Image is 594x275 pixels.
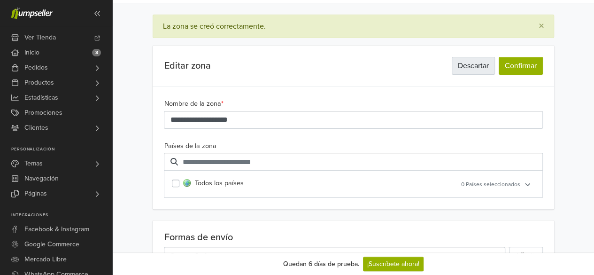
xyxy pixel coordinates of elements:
span: Estadísticas [24,90,58,105]
button: Descartar [452,57,495,75]
span: Productos [24,75,54,90]
span: Mercado Libre [24,252,67,267]
h5: Formas de envío [164,232,542,243]
p: Personalización [11,147,112,152]
span: Clientes [24,120,48,135]
label: Todos los países [183,178,243,189]
a: ¡Suscríbete ahora! [363,257,424,271]
label: Nombre de la zona [164,99,223,109]
span: Facebook & Instagram [24,222,89,237]
img: Todos los países [183,179,191,187]
span: Ver Tienda [24,30,56,45]
span: × [539,19,544,33]
div: La zona se creó correctamente. [162,22,265,31]
label: Países de la zona [164,141,216,151]
span: Promociones [24,105,62,120]
span: Temas [24,156,43,171]
span: Google Commerce [24,237,79,252]
span: Inicio [24,45,39,60]
button: Añadir [509,247,543,265]
p: Integraciones [11,212,112,218]
span: Páginas [24,186,47,201]
button: Confirmar [499,57,543,75]
h5: Editar zona [164,60,210,71]
span: Navegación [24,171,59,186]
div: Quedan 6 días de prueba. [283,259,359,269]
span: Pedidos [24,60,48,75]
span: 3 [92,49,101,56]
span: 0 Países seleccionados [461,181,520,188]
